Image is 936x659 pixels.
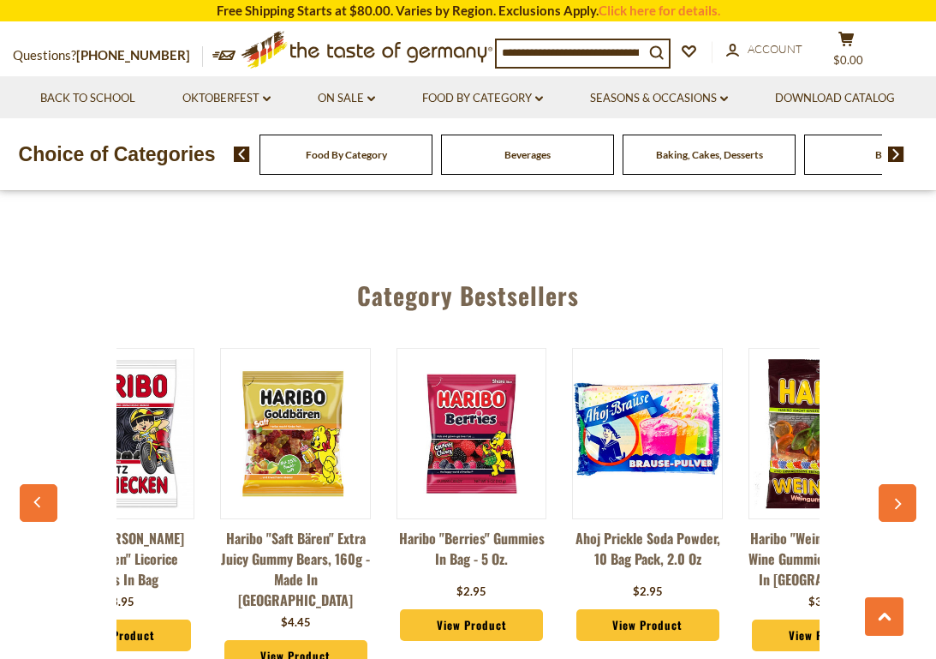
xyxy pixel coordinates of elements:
a: Account [726,40,802,59]
a: Back to School [40,89,135,108]
a: Ahoj Prickle Soda Powder, 10 bag pack, 2.0 oz [572,528,722,579]
img: next arrow [888,147,904,162]
a: Baking, Cakes, Desserts [656,148,763,161]
a: Haribo "Berries" Gummies in Bag - 5 oz. [396,528,546,579]
a: On Sale [318,89,375,108]
a: Oktoberfest [182,89,271,108]
div: $4.45 [281,614,311,632]
a: Haribo "Saft Bären" Extra Juicy Gummy Bears, 160g - Made in [GEOGRAPHIC_DATA] [220,528,370,610]
p: Questions? [13,45,203,67]
div: $3.95 [808,594,838,611]
a: Beverages [504,148,551,161]
img: Ahoj Prickle Soda Powder, 10 bag pack, 2.0 oz [573,360,721,508]
span: Account [748,42,802,56]
div: $3.95 [104,594,134,611]
img: Haribo Rotella [45,360,194,508]
div: Category Bestsellers [28,256,908,327]
a: Haribo [PERSON_NAME] "Schnecken" Licorice Wheels in Bag [45,528,194,590]
img: Haribo [397,360,546,508]
a: Click here for details. [599,3,720,18]
a: View Product [400,609,543,642]
a: View Product [752,620,895,652]
a: Food By Category [306,148,387,161]
button: $0.00 [820,31,872,74]
div: $2.95 [633,584,663,601]
a: View Product [576,609,719,642]
a: [PHONE_NUMBER] [76,47,190,63]
img: Haribo [749,360,897,508]
a: Haribo "Weinland" German Wine Gummies 175g - Made in [GEOGRAPHIC_DATA] [748,528,898,590]
a: View Product [48,620,191,652]
a: Food By Category [422,89,543,108]
img: previous arrow [234,147,250,162]
span: $0.00 [833,53,863,67]
div: $2.95 [456,584,486,601]
a: Seasons & Occasions [590,89,728,108]
img: Haribo [221,360,369,508]
a: Download Catalog [775,89,895,108]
